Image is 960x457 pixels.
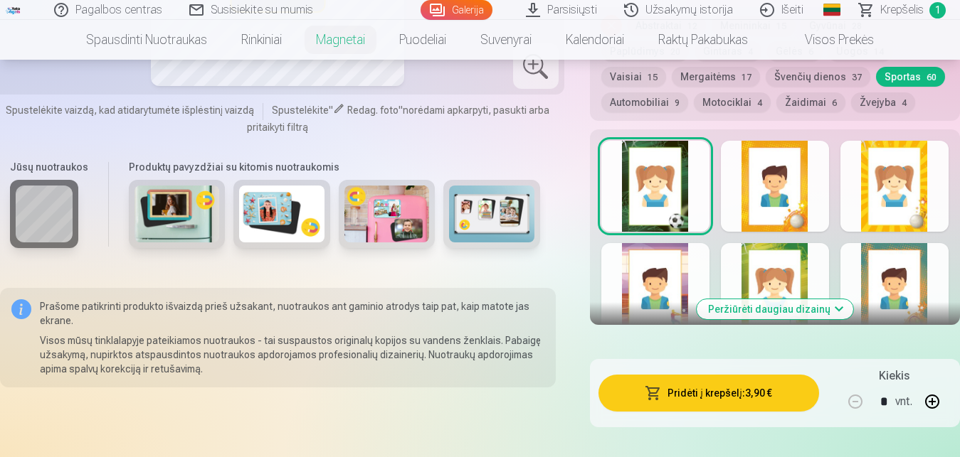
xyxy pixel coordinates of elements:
span: Krepšelis [880,1,924,18]
button: Peržiūrėti daugiau dizainų [697,299,853,319]
span: 1 [929,2,946,18]
button: Automobiliai9 [601,92,688,112]
a: Suvenyrai [463,20,549,60]
button: Pridėti į krepšelį:3,90 € [598,375,820,412]
button: Švenčių dienos37 [766,67,870,87]
button: Motociklai4 [694,92,771,112]
img: /fa2 [6,6,21,14]
span: 4 [757,98,762,108]
p: Visos mūsų tinklalapyje pateikiamos nuotraukos - tai suspaustos originalų kopijos su vandens ženk... [40,333,544,376]
a: Raktų pakabukas [641,20,765,60]
div: vnt. [895,385,912,419]
span: 4 [902,98,907,108]
a: Kalendoriai [549,20,641,60]
button: Žaidimai6 [776,92,845,112]
button: Vaisiai15 [601,67,666,87]
p: Prašome patikrinti produkto išvaizdą prieš užsakant, nuotraukos ant gaminio atrodys taip pat, kai... [40,299,544,328]
a: Puodeliai [382,20,463,60]
span: 17 [742,72,751,82]
span: 60 [927,72,937,82]
a: Magnetai [299,20,382,60]
span: 6 [832,98,837,108]
h6: Produktų pavyzdžiai su kitomis nuotraukomis [123,160,546,174]
a: Visos prekės [765,20,891,60]
span: 37 [852,72,862,82]
button: Sportas60 [876,67,945,87]
button: Mergaitėms17 [672,67,760,87]
span: Redag. foto [347,104,399,116]
span: " [399,104,403,116]
span: 9 [675,98,680,108]
a: Spausdinti nuotraukas [69,20,224,60]
span: " [329,104,333,116]
span: Spustelėkite [272,104,329,116]
span: 15 [648,72,658,82]
a: Rinkiniai [224,20,299,60]
h6: Jūsų nuotraukos [10,160,88,174]
h5: Kiekis [879,367,909,385]
span: Spustelėkite vaizdą, kad atidarytumėte išplėstinį vaizdą [6,103,254,117]
button: Žvejyba4 [851,92,915,112]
